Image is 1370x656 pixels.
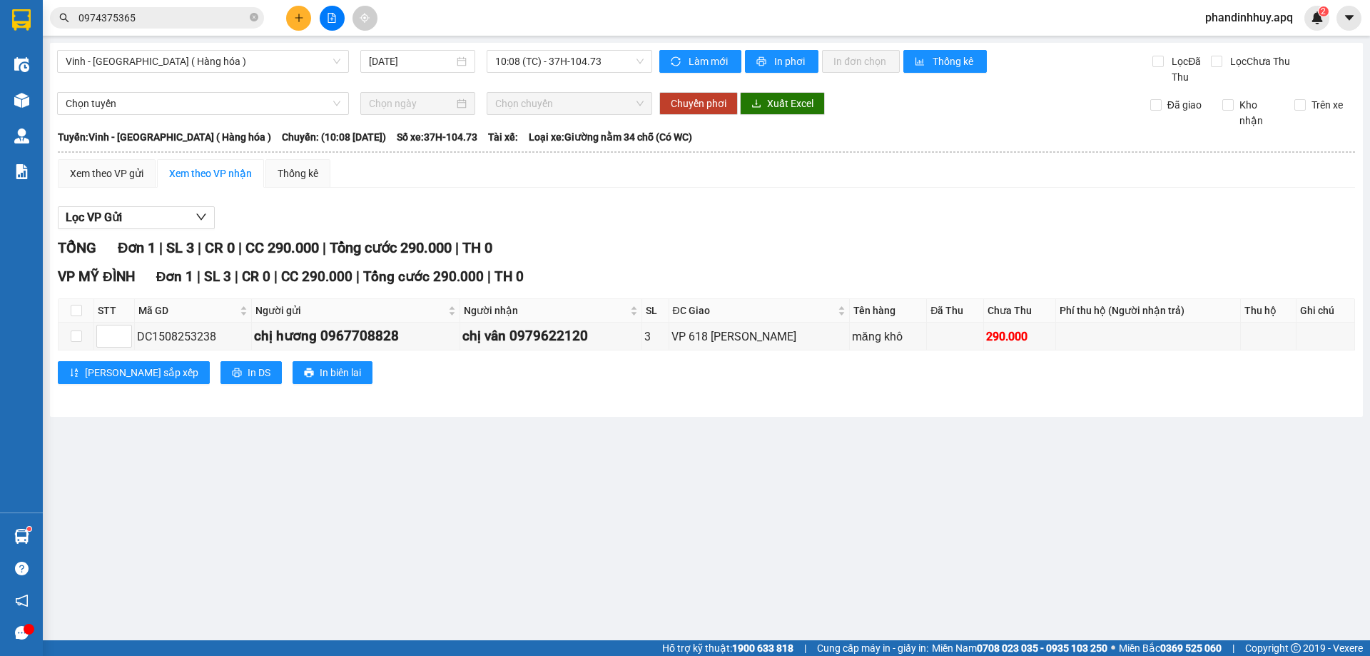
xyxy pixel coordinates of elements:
span: Trên xe [1306,97,1349,113]
span: | [356,268,360,285]
span: message [15,626,29,640]
span: bar-chart [915,56,927,68]
th: Chưa Thu [984,299,1057,323]
span: Người gửi [255,303,445,318]
div: Thống kê [278,166,318,181]
span: CC 290.000 [281,268,352,285]
span: ⚪️ [1111,645,1115,651]
span: In biên lai [320,365,361,380]
span: VP MỸ ĐÌNH [58,268,135,285]
span: copyright [1291,643,1301,653]
span: CR 0 [242,268,270,285]
span: phandinhhuy.apq [1194,9,1304,26]
span: Xuất Excel [767,96,813,111]
span: Tổng cước 290.000 [363,268,484,285]
span: | [198,239,201,256]
div: Xem theo VP gửi [70,166,143,181]
span: TH 0 [462,239,492,256]
strong: 0369 525 060 [1160,642,1222,654]
strong: 0708 023 035 - 0935 103 250 [977,642,1107,654]
span: | [487,268,491,285]
span: | [455,239,459,256]
button: Chuyển phơi [659,92,738,115]
img: icon-new-feature [1311,11,1324,24]
strong: 1900 633 818 [732,642,793,654]
span: Người nhận [464,303,627,318]
span: caret-down [1343,11,1356,24]
span: Miền Nam [932,640,1107,656]
span: TH 0 [494,268,524,285]
span: aim [360,13,370,23]
span: Đã giao [1162,97,1207,113]
button: In đơn chọn [822,50,900,73]
span: Đơn 1 [118,239,156,256]
span: Tài xế: [488,129,518,145]
span: Lọc Chưa Thu [1224,54,1292,69]
span: printer [304,368,314,379]
span: In DS [248,365,270,380]
span: printer [232,368,242,379]
button: printerIn phơi [745,50,818,73]
button: sort-ascending[PERSON_NAME] sắp xếp [58,361,210,384]
td: DC1508253238 [135,323,252,350]
th: Ghi chú [1297,299,1355,323]
span: Chọn tuyến [66,93,340,114]
span: In phơi [774,54,807,69]
sup: 2 [1319,6,1329,16]
span: SL 3 [204,268,231,285]
div: măng khô [852,328,924,345]
span: Vinh - Hà Nội ( Hàng hóa ) [66,51,340,72]
th: Thu hộ [1241,299,1297,323]
img: warehouse-icon [14,93,29,108]
b: Tuyến: Vinh - [GEOGRAPHIC_DATA] ( Hàng hóa ) [58,131,271,143]
span: Tổng cước 290.000 [330,239,452,256]
span: Mã GD [138,303,237,318]
span: printer [756,56,768,68]
span: close-circle [250,13,258,21]
span: SL 3 [166,239,194,256]
span: sort-ascending [69,368,79,379]
span: ĐC Giao [673,303,835,318]
span: | [804,640,806,656]
span: question-circle [15,562,29,575]
span: Miền Bắc [1119,640,1222,656]
span: | [323,239,326,256]
span: | [235,268,238,285]
input: 15/08/2025 [369,54,454,69]
div: chị vân 0979622120 [462,326,639,347]
th: SL [642,299,669,323]
div: DC1508253238 [137,328,249,345]
span: Cung cấp máy in - giấy in: [817,640,928,656]
button: printerIn biên lai [293,361,372,384]
button: Lọc VP Gửi [58,206,215,229]
span: sync [671,56,683,68]
th: Tên hàng [850,299,927,323]
th: Phí thu hộ (Người nhận trả) [1056,299,1241,323]
span: TỔNG [58,239,96,256]
span: notification [15,594,29,607]
sup: 1 [27,527,31,531]
div: VP 618 [PERSON_NAME] [671,328,847,345]
button: aim [352,6,377,31]
span: Làm mới [689,54,730,69]
span: plus [294,13,304,23]
span: [PERSON_NAME] sắp xếp [85,365,198,380]
button: caret-down [1336,6,1361,31]
span: down [196,211,207,223]
span: Chuyến: (10:08 [DATE]) [282,129,386,145]
span: CR 0 [205,239,235,256]
div: 3 [644,328,666,345]
span: Chọn chuyến [495,93,644,114]
div: Xem theo VP nhận [169,166,252,181]
button: printerIn DS [220,361,282,384]
button: bar-chartThống kê [903,50,987,73]
span: close-circle [250,11,258,25]
th: Đã Thu [927,299,983,323]
img: warehouse-icon [14,57,29,72]
span: Loại xe: Giường nằm 34 chỗ (Có WC) [529,129,692,145]
img: warehouse-icon [14,128,29,143]
span: | [238,239,242,256]
span: download [751,99,761,110]
img: solution-icon [14,164,29,179]
span: | [274,268,278,285]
